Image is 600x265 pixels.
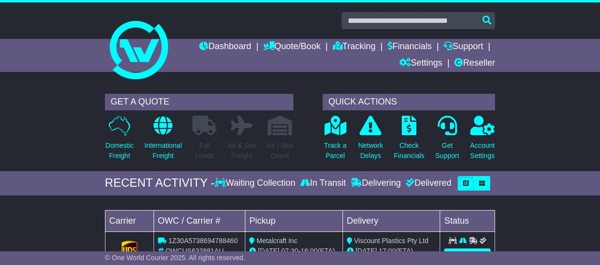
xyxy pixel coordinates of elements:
[358,141,383,161] p: Network Delays
[343,210,440,231] td: Delivery
[105,210,154,231] td: Carrier
[324,141,346,161] p: Track a Parcel
[348,178,403,189] div: Delivering
[324,115,347,166] a: Track aParcel
[354,237,429,245] span: Viscount Plastics Pty Ltd
[298,178,348,189] div: In Transit
[399,55,442,72] a: Settings
[440,210,495,231] td: Status
[435,115,460,166] a: GetSupport
[105,254,245,262] span: © One World Courier 2025. All rights reserved.
[323,94,495,110] div: QUICK ACTIONS
[347,246,436,256] div: (ETA)
[105,115,134,166] a: DomesticFreight
[301,247,318,255] span: 16:00
[257,237,297,245] span: Metalcraft Inc
[379,247,396,255] span: 17:00
[267,141,293,161] p: Air / Sea Depot
[470,115,496,166] a: AccountSettings
[394,115,425,166] a: CheckFinancials
[245,210,343,231] td: Pickup
[144,141,182,161] p: International Freight
[444,39,483,55] a: Support
[333,39,376,55] a: Tracking
[394,141,425,161] p: Check Financials
[258,247,279,255] span: [DATE]
[215,178,298,189] div: Waiting Collection
[154,210,245,231] td: OWC / Carrier #
[105,141,134,161] p: Domestic Freight
[105,176,215,190] div: RECENT ACTIVITY -
[263,39,321,55] a: Quote/Book
[144,115,182,166] a: InternationalFreight
[356,247,377,255] span: [DATE]
[470,141,495,161] p: Account Settings
[166,247,224,255] span: OWCUS633881AU
[435,141,459,161] p: Get Support
[358,115,383,166] a: NetworkDelays
[281,247,298,255] span: 07:30
[121,241,138,260] img: GetCarrierServiceLogo
[454,55,495,72] a: Reseller
[227,141,256,161] p: Air & Sea Freight
[199,39,251,55] a: Dashboard
[249,246,339,256] div: - (ETA)
[192,141,217,161] p: Full Loads
[388,39,432,55] a: Financials
[105,94,293,110] div: GET A QUOTE
[403,178,451,189] div: Delivered
[169,237,238,245] span: 1Z30A5738694788460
